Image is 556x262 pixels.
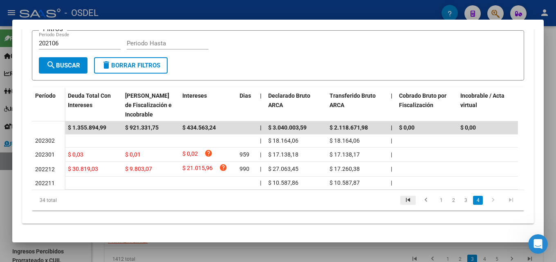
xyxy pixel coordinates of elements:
datatable-header-cell: Período [32,87,65,121]
span: | [260,166,261,172]
span: Buscar [46,62,80,69]
span: | [391,179,392,186]
span: $ 0,02 [182,149,198,160]
span: $ 30.819,03 [68,166,98,172]
span: $ 434.563,24 [182,124,216,131]
span: | [260,137,261,144]
a: go to first page [400,196,416,205]
span: $ 10.587,87 [330,179,360,186]
span: $ 17.138,18 [268,151,298,158]
span: Deuda Total Con Intereses [68,92,111,108]
span: 990 [240,166,249,172]
span: $ 18.164,06 [330,137,360,144]
div: 34 total [32,190,129,210]
span: Período [35,92,56,99]
span: $ 1.355.894,99 [68,124,106,131]
datatable-header-cell: Declarado Bruto ARCA [265,87,326,123]
span: 202302 [35,137,55,144]
span: $ 21.015,96 [182,163,213,175]
datatable-header-cell: Cobrado Bruto por Fiscalización [396,87,457,123]
li: page 4 [472,193,484,207]
span: | [260,92,262,99]
span: $ 0,00 [399,124,415,131]
iframe: Intercom live chat [528,234,548,254]
li: page 3 [460,193,472,207]
span: $ 921.331,75 [125,124,159,131]
span: $ 0,03 [68,151,83,158]
datatable-header-cell: Deuda Bruta Neto de Fiscalización e Incobrable [122,87,179,123]
span: $ 17.138,17 [330,151,360,158]
span: | [260,124,262,131]
span: | [391,92,392,99]
span: 202211 [35,180,55,186]
span: 202212 [35,166,55,172]
a: 1 [436,196,446,205]
span: Incobrable / Acta virtual [460,92,504,108]
datatable-header-cell: Transferido Bruto ARCA [326,87,388,123]
span: 202301 [35,151,55,158]
span: | [391,137,392,144]
span: Declarado Bruto ARCA [268,92,310,108]
a: 3 [461,196,471,205]
datatable-header-cell: Intereses [179,87,236,123]
span: $ 0,00 [460,124,476,131]
i: help [204,149,213,157]
span: Intereses [182,92,207,99]
mat-icon: search [46,60,56,70]
datatable-header-cell: Dias [236,87,257,123]
a: 2 [448,196,458,205]
span: | [260,151,261,158]
span: 959 [240,151,249,158]
span: Borrar Filtros [101,62,160,69]
span: $ 9.803,07 [125,166,152,172]
datatable-header-cell: Incobrable / Acta virtual [457,87,518,123]
li: page 2 [447,193,460,207]
span: $ 10.587,86 [268,179,298,186]
button: Buscar [39,57,87,74]
span: Transferido Bruto ARCA [330,92,376,108]
li: page 1 [435,193,447,207]
datatable-header-cell: | [257,87,265,123]
span: | [391,151,392,158]
span: | [260,179,261,186]
span: Cobrado Bruto por Fiscalización [399,92,446,108]
datatable-header-cell: | [388,87,396,123]
span: $ 17.260,38 [330,166,360,172]
span: Dias [240,92,251,99]
span: | [391,124,392,131]
span: [PERSON_NAME] de Fiscalización e Incobrable [125,92,172,118]
datatable-header-cell: Deuda Total Con Intereses [65,87,122,123]
span: $ 2.118.671,98 [330,124,368,131]
span: $ 18.164,06 [268,137,298,144]
span: $ 0,01 [125,151,141,158]
span: | [391,166,392,172]
i: help [219,163,227,172]
a: go to last page [503,196,519,205]
span: $ 3.040.003,59 [268,124,307,131]
a: go to next page [485,196,501,205]
mat-icon: delete [101,60,111,70]
span: $ 27.063,45 [268,166,298,172]
a: go to previous page [418,196,434,205]
button: Borrar Filtros [94,57,168,74]
a: 4 [473,196,483,205]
